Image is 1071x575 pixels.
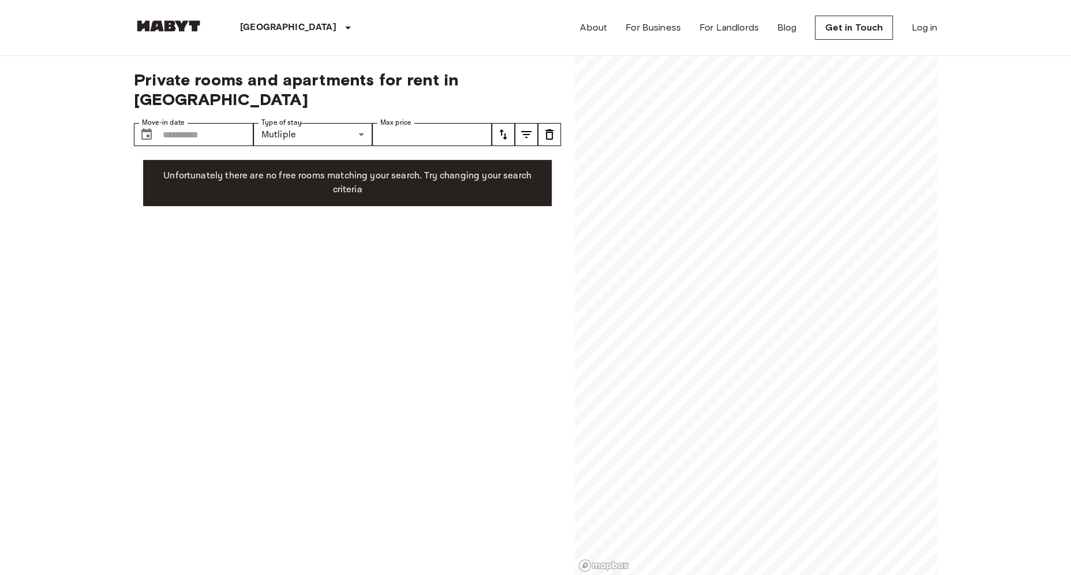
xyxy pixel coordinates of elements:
a: About [580,21,607,35]
p: [GEOGRAPHIC_DATA] [240,21,336,35]
button: tune [538,123,561,146]
img: Habyt [134,20,203,32]
button: Choose date [135,123,158,146]
a: Blog [777,21,797,35]
a: For Business [626,21,681,35]
label: Type of stay [261,118,302,128]
label: Move-in date [142,118,185,128]
p: Unfortunately there are no free rooms matching your search. Try changing your search criteria [152,169,542,197]
a: Get in Touch [815,16,893,40]
a: Log in [911,21,937,35]
div: Mutliple [253,123,373,146]
a: Mapbox logo [578,559,629,572]
button: tune [492,123,515,146]
a: For Landlords [699,21,759,35]
button: tune [515,123,538,146]
label: Max price [380,118,411,128]
span: Private rooms and apartments for rent in [GEOGRAPHIC_DATA] [134,70,561,109]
